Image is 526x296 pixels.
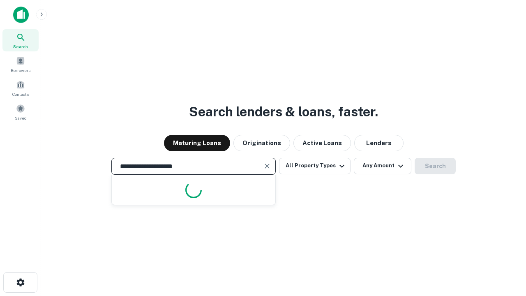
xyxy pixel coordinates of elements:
[485,230,526,270] iframe: Chat Widget
[354,135,404,151] button: Lenders
[2,29,39,51] a: Search
[13,43,28,50] span: Search
[189,102,378,122] h3: Search lenders & loans, faster.
[12,91,29,97] span: Contacts
[233,135,290,151] button: Originations
[164,135,230,151] button: Maturing Loans
[2,77,39,99] a: Contacts
[2,53,39,75] a: Borrowers
[293,135,351,151] button: Active Loans
[354,158,411,174] button: Any Amount
[15,115,27,121] span: Saved
[2,101,39,123] a: Saved
[13,7,29,23] img: capitalize-icon.png
[279,158,351,174] button: All Property Types
[11,67,30,74] span: Borrowers
[261,160,273,172] button: Clear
